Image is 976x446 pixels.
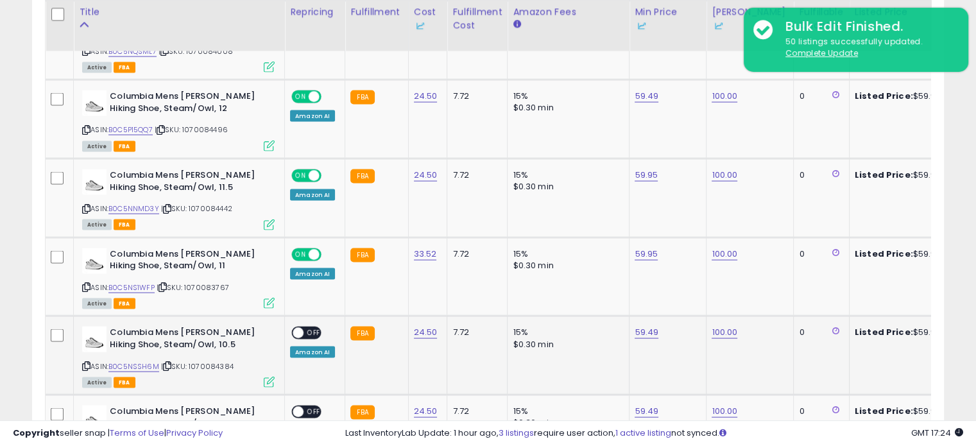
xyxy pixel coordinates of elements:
[799,248,839,260] div: 0
[712,405,737,418] a: 100.00
[911,427,963,439] span: 2025-09-10 17:24 GMT
[290,268,335,280] div: Amazon AI
[855,90,913,102] b: Listed Price:
[290,6,339,19] div: Repricing
[513,6,624,19] div: Amazon Fees
[350,90,374,105] small: FBA
[304,328,324,339] span: OFF
[635,20,647,33] img: InventoryLab Logo
[635,248,658,261] a: 59.95
[13,427,60,439] strong: Copyright
[108,124,153,135] a: B0C5P15QQ7
[110,169,266,196] b: Columbia Mens [PERSON_NAME] Hiking Shoe, Steam/Owl, 11.5
[414,6,442,33] div: Cost
[166,427,223,439] a: Privacy Policy
[82,298,112,309] span: All listings currently available for purchase on Amazon
[635,6,701,33] div: Min Price
[712,90,737,103] a: 100.00
[293,249,309,260] span: ON
[799,6,843,33] div: Fulfillable Quantity
[855,326,913,338] b: Listed Price:
[414,169,438,182] a: 24.50
[513,260,619,271] div: $0.30 min
[304,407,324,418] span: OFF
[320,249,340,260] span: OFF
[161,361,234,372] span: | SKU: 1070084384
[110,248,266,275] b: Columbia Mens [PERSON_NAME] Hiking Shoe, Steam/Owl, 11
[290,189,335,201] div: Amazon AI
[712,19,788,33] div: Some or all of the values in this column are provided from Inventory Lab.
[108,361,159,372] a: B0C5NSSH6M
[712,6,788,33] div: [PERSON_NAME]
[290,347,335,358] div: Amazon AI
[350,169,374,184] small: FBA
[82,141,112,152] span: All listings currently available for purchase on Amazon
[345,427,963,440] div: Last InventoryLab Update: 1 hour ago, require user action, not synced.
[452,406,497,417] div: 7.72
[82,12,275,71] div: ASIN:
[320,92,340,103] span: OFF
[161,203,232,214] span: | SKU: 1070084442
[82,327,107,352] img: 31XW-wI0yiL._SL40_.jpg
[114,377,135,388] span: FBA
[513,181,619,193] div: $0.30 min
[293,171,309,182] span: ON
[108,46,157,57] a: B0C5NQSML7
[114,219,135,230] span: FBA
[712,20,724,33] img: InventoryLab Logo
[82,248,275,308] div: ASIN:
[855,90,961,102] div: $59.98
[82,327,275,386] div: ASIN:
[855,248,913,260] b: Listed Price:
[114,298,135,309] span: FBA
[82,248,107,274] img: 31XW-wI0yiL._SL40_.jpg
[785,47,858,58] u: Complete Update
[799,406,839,417] div: 0
[82,169,275,229] div: ASIN:
[513,406,619,417] div: 15%
[110,427,164,439] a: Terms of Use
[776,17,959,36] div: Bulk Edit Finished.
[513,169,619,181] div: 15%
[799,169,839,181] div: 0
[635,169,658,182] a: 59.95
[712,326,737,339] a: 100.00
[13,427,223,440] div: seller snap | |
[513,19,520,31] small: Amazon Fees.
[414,405,438,418] a: 24.50
[320,171,340,182] span: OFF
[513,327,619,338] div: 15%
[855,6,966,19] div: Listed Price
[513,102,619,114] div: $0.30 min
[513,90,619,102] div: 15%
[635,405,658,418] a: 59.49
[110,90,266,117] b: Columbia Mens [PERSON_NAME] Hiking Shoe, Steam/Owl, 12
[350,327,374,341] small: FBA
[513,248,619,260] div: 15%
[499,427,534,439] a: 3 listings
[452,6,502,33] div: Fulfillment Cost
[114,141,135,152] span: FBA
[855,169,913,181] b: Listed Price:
[452,327,497,338] div: 7.72
[855,248,961,260] div: $59.98
[110,406,266,433] b: Columbia Mens [PERSON_NAME] Hiking Shoe, Steam/Owl, 10
[110,327,266,354] b: Columbia Mens [PERSON_NAME] Hiking Shoe, Steam/Owl, 10.5
[158,46,233,56] span: | SKU: 1070084008
[799,327,839,338] div: 0
[350,248,374,262] small: FBA
[82,90,107,116] img: 31XW-wI0yiL._SL40_.jpg
[712,248,737,261] a: 100.00
[452,90,497,102] div: 7.72
[114,62,135,73] span: FBA
[855,169,961,181] div: $59.98
[635,90,658,103] a: 59.49
[82,377,112,388] span: All listings currently available for purchase on Amazon
[79,6,279,19] div: Title
[108,203,159,214] a: B0C5NNMD3Y
[293,92,309,103] span: ON
[452,169,497,181] div: 7.72
[855,405,913,417] b: Listed Price:
[513,339,619,350] div: $0.30 min
[108,282,155,293] a: B0C5NS1WFP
